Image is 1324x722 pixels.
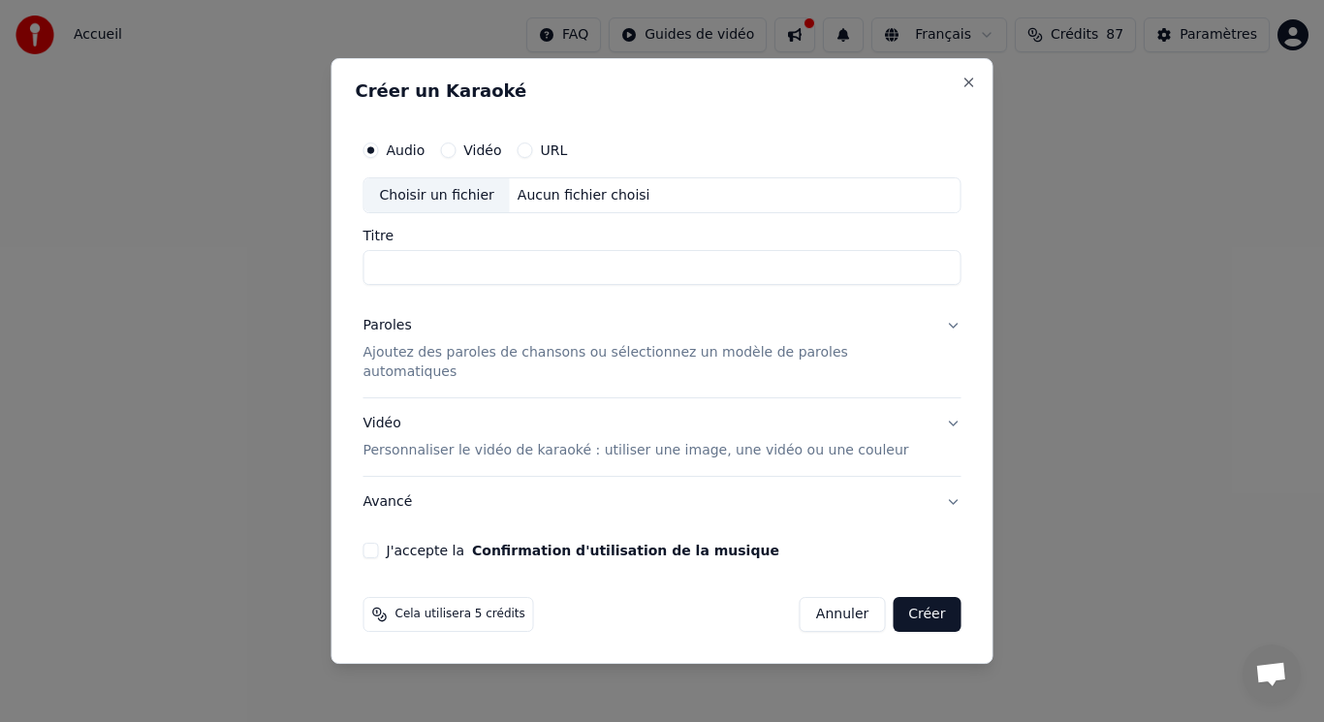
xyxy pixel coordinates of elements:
[363,398,961,476] button: VidéoPersonnaliser le vidéo de karaoké : utiliser une image, une vidéo ou une couleur
[387,544,779,557] label: J'accepte la
[363,230,961,243] label: Titre
[395,607,525,622] span: Cela utilisera 5 crédits
[363,344,930,383] p: Ajoutez des paroles de chansons ou sélectionnez un modèle de paroles automatiques
[363,441,909,460] p: Personnaliser le vidéo de karaoké : utiliser une image, une vidéo ou une couleur
[363,477,961,527] button: Avancé
[541,143,568,157] label: URL
[363,414,909,460] div: Vidéo
[387,143,426,157] label: Audio
[463,143,501,157] label: Vidéo
[893,597,961,632] button: Créer
[364,178,510,213] div: Choisir un fichier
[472,544,779,557] button: J'accepte la
[363,317,412,336] div: Paroles
[510,186,658,205] div: Aucun fichier choisi
[363,301,961,398] button: ParolesAjoutez des paroles de chansons ou sélectionnez un modèle de paroles automatiques
[356,82,969,100] h2: Créer un Karaoké
[800,597,885,632] button: Annuler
